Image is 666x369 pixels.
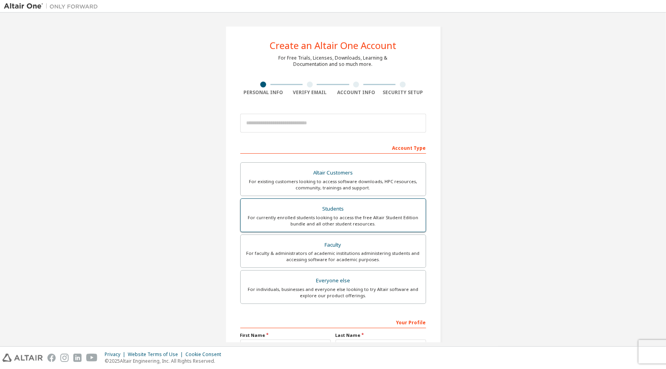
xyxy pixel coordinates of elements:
[73,354,82,362] img: linkedin.svg
[245,204,421,214] div: Students
[185,351,226,358] div: Cookie Consent
[2,354,43,362] img: altair_logo.svg
[60,354,69,362] img: instagram.svg
[47,354,56,362] img: facebook.svg
[379,89,426,96] div: Security Setup
[245,286,421,299] div: For individuals, businesses and everyone else looking to try Altair software and explore our prod...
[240,332,331,338] label: First Name
[86,354,98,362] img: youtube.svg
[105,351,128,358] div: Privacy
[245,214,421,227] div: For currently enrolled students looking to access the free Altair Student Edition bundle and all ...
[333,89,380,96] div: Account Info
[245,178,421,191] div: For existing customers looking to access software downloads, HPC resources, community, trainings ...
[128,351,185,358] div: Website Terms of Use
[240,89,287,96] div: Personal Info
[245,250,421,263] div: For faculty & administrators of academic institutions administering students and accessing softwa...
[270,41,396,50] div: Create an Altair One Account
[287,89,333,96] div: Verify Email
[245,240,421,251] div: Faculty
[105,358,226,364] p: © 2025 Altair Engineering, Inc. All Rights Reserved.
[240,316,426,328] div: Your Profile
[279,55,388,67] div: For Free Trials, Licenses, Downloads, Learning & Documentation and so much more.
[4,2,102,10] img: Altair One
[245,275,421,286] div: Everyone else
[336,332,426,338] label: Last Name
[245,167,421,178] div: Altair Customers
[240,141,426,154] div: Account Type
